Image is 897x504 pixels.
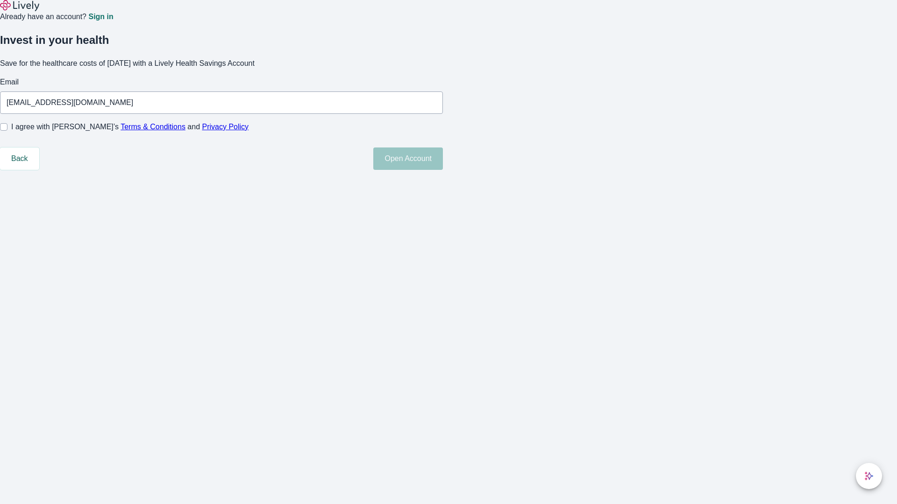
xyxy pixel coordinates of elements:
span: I agree with [PERSON_NAME]’s and [11,121,249,133]
a: Sign in [88,13,113,21]
a: Terms & Conditions [121,123,185,131]
svg: Lively AI Assistant [864,471,874,481]
button: chat [856,463,882,489]
a: Privacy Policy [202,123,249,131]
